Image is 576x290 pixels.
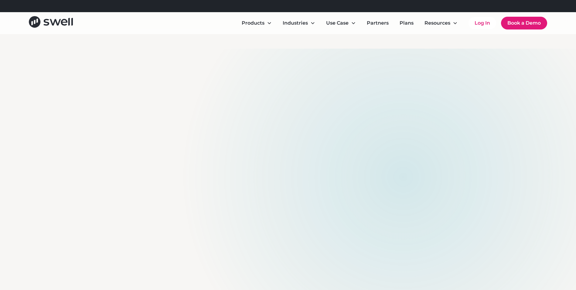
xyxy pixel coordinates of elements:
[326,19,349,27] div: Use Case
[29,16,73,30] a: home
[237,17,277,29] div: Products
[278,17,320,29] div: Industries
[395,17,418,29] a: Plans
[424,19,450,27] div: Resources
[420,17,462,29] div: Resources
[283,19,308,27] div: Industries
[242,19,264,27] div: Products
[362,17,394,29] a: Partners
[321,17,361,29] div: Use Case
[501,17,547,29] a: Book a Demo
[469,17,496,29] a: Log In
